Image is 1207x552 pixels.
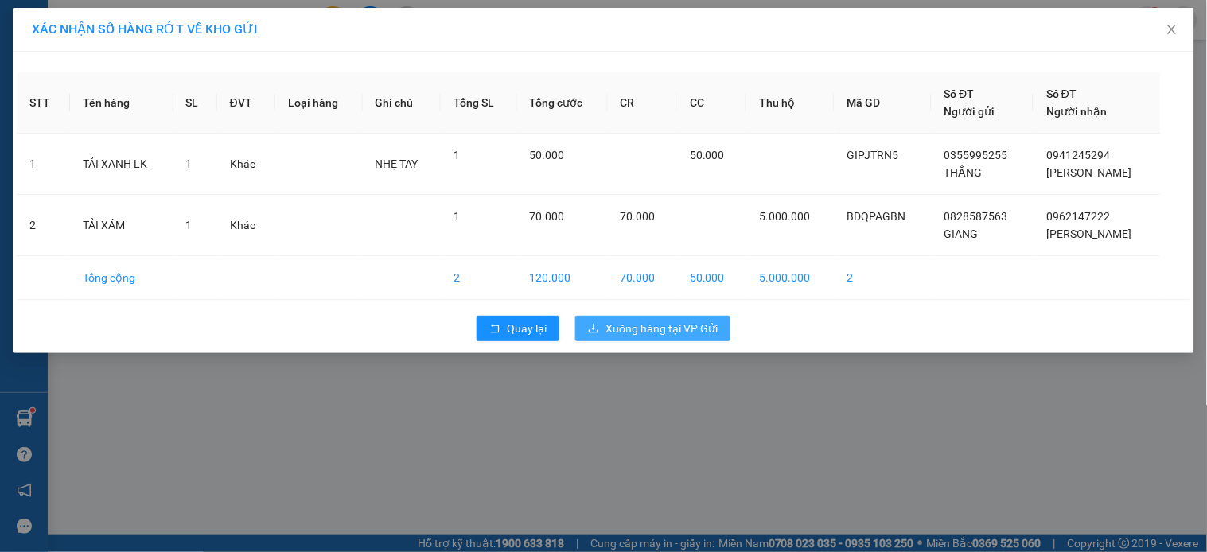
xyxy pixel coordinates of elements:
span: Số ĐT [1046,87,1077,100]
span: 1 [186,219,193,231]
span: close [1166,23,1178,36]
span: rollback [489,323,500,336]
th: CR [608,72,677,134]
span: THẮNG [944,166,983,179]
span: 1 [186,157,193,170]
td: 70.000 [608,256,677,300]
span: 50.000 [690,149,725,161]
td: TẢI XÁM [70,195,173,256]
td: 120.000 [517,256,608,300]
td: Khác [217,195,276,256]
td: 50.000 [677,256,746,300]
span: Quay lại [507,320,547,337]
td: 2 [441,256,516,300]
span: Người gửi [944,105,995,118]
span: 0941245294 [1046,149,1110,161]
span: 70.000 [621,210,656,223]
td: Tổng cộng [70,256,173,300]
button: Close [1150,8,1194,52]
span: Xuống hàng tại VP Gửi [605,320,718,337]
span: Người nhận [1046,105,1107,118]
span: Số ĐT [944,87,975,100]
th: Tên hàng [70,72,173,134]
td: 2 [17,195,70,256]
span: GIANG [944,227,979,240]
th: Loại hàng [275,72,362,134]
td: 5.000.000 [746,256,834,300]
th: Tổng cước [517,72,608,134]
span: 0355995255 [944,149,1008,161]
td: TẢI XANH LK [70,134,173,195]
th: Thu hộ [746,72,834,134]
span: 1 [454,210,460,223]
th: Ghi chú [363,72,442,134]
th: SL [173,72,217,134]
span: 1 [454,149,460,161]
td: 1 [17,134,70,195]
span: NHẸ TAY [376,157,419,170]
th: ĐVT [217,72,276,134]
td: Khác [217,134,276,195]
span: 0828587563 [944,210,1008,223]
span: [PERSON_NAME] [1046,227,1131,240]
button: rollbackQuay lại [477,316,559,341]
th: Tổng SL [441,72,516,134]
span: GIPJTRN5 [847,149,899,161]
span: 50.000 [530,149,565,161]
button: downloadXuống hàng tại VP Gửi [575,316,730,341]
th: CC [677,72,746,134]
span: 0962147222 [1046,210,1110,223]
span: [PERSON_NAME] [1046,166,1131,179]
th: Mã GD [835,72,932,134]
span: 5.000.000 [759,210,810,223]
span: download [588,323,599,336]
td: 2 [835,256,932,300]
span: BDQPAGBN [847,210,906,223]
th: STT [17,72,70,134]
span: XÁC NHẬN SỐ HÀNG RỚT VỀ KHO GỬI [32,21,258,37]
span: 70.000 [530,210,565,223]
